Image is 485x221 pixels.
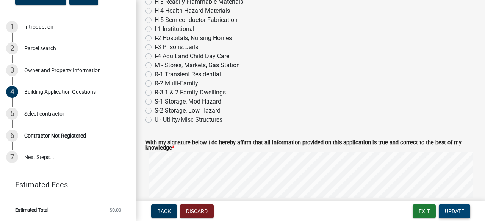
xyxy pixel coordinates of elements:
div: Owner and Property Information [24,68,101,73]
label: I-2 Hospitals, Nursing Homes [155,34,232,43]
label: H-5 Semiconductor Fabrication [155,15,238,25]
label: U - Utility/Misc Structures [155,115,222,124]
label: I-1 Institutional [155,25,194,34]
div: 2 [6,42,18,54]
div: Building Application Questions [24,89,96,94]
label: H-4 Health Hazard Materials [155,6,230,15]
div: 5 [6,108,18,120]
label: S-1 Storage, Mod Hazard [155,97,221,106]
div: Select contractor [24,111,64,116]
label: R-3 1 & 2 Family Dwellings [155,88,226,97]
div: 4 [6,86,18,98]
span: Back [157,208,171,214]
label: S-2 Storage, Low Hazard [155,106,221,115]
a: Estimated Fees [6,177,124,192]
button: Update [439,204,470,218]
label: I-4 Adult and Child Day Care [155,52,229,61]
label: I-3 Prisons, Jails [155,43,198,52]
button: Discard [180,204,214,218]
div: Parcel search [24,46,56,51]
label: With my signature below I do hereby affirm that all information provided on this application is t... [145,140,476,151]
div: 3 [6,64,18,76]
button: Exit [413,204,436,218]
label: M - Stores, Markets, Gas Station [155,61,240,70]
button: Back [151,204,177,218]
div: 1 [6,21,18,33]
span: Update [445,208,464,214]
div: Contractor Not Registered [24,133,86,138]
div: Introduction [24,24,53,29]
div: 6 [6,130,18,142]
div: 7 [6,151,18,163]
label: R-1 Transient Residential [155,70,221,79]
label: R-2 Multi-Family [155,79,198,88]
span: Estimated Total [15,207,48,212]
span: $0.00 [110,207,121,212]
